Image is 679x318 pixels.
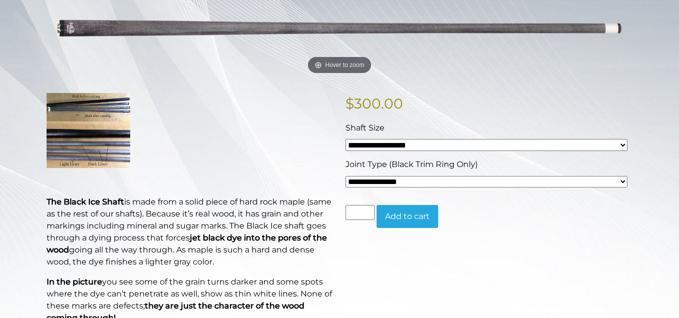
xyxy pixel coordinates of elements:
[47,277,102,286] strong: In the picture
[346,123,385,132] span: Shaft Size
[346,95,403,112] bdi: 300.00
[346,159,478,169] span: Joint Type (Black Trim Ring Only)
[346,205,375,220] input: Product quantity
[47,196,333,268] p: is made from a solid piece of hard rock maple (same as the rest of our shafts). Because it’s real...
[47,197,124,206] strong: The Black Ice Shaft
[346,95,354,112] span: $
[47,233,327,254] b: jet black dye into the pores of the wood
[377,205,438,228] button: Add to cart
